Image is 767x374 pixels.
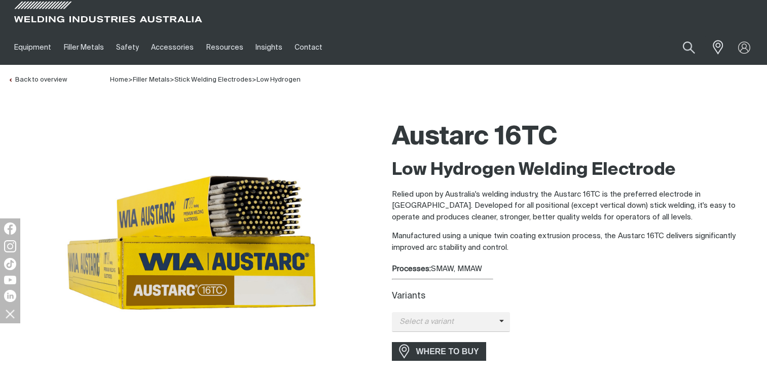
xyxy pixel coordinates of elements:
[410,344,486,360] span: WHERE TO BUY
[110,76,128,83] a: Home
[65,116,318,369] img: Austarc 16TC
[2,305,19,322] img: hide socials
[392,316,499,328] span: Select a variant
[249,30,288,65] a: Insights
[392,292,425,301] label: Variants
[133,77,170,83] a: Filler Metals
[57,30,109,65] a: Filler Metals
[145,30,200,65] a: Accessories
[392,159,759,181] h2: Low Hydrogen Welding Electrode
[4,276,16,284] img: YouTube
[8,77,67,83] a: Back to overview of Low Hydrogen
[659,35,706,59] input: Product name or item number...
[4,222,16,235] img: Facebook
[200,30,249,65] a: Resources
[392,231,759,253] p: Manufactured using a unique twin coating extrusion process, the Austarc 16TC delivers significant...
[4,258,16,270] img: TikTok
[110,30,145,65] a: Safety
[174,77,252,83] a: Stick Welding Electrodes
[4,290,16,302] img: LinkedIn
[8,30,571,65] nav: Main
[672,35,706,59] button: Search products
[4,240,16,252] img: Instagram
[392,265,431,273] strong: Processes:
[288,30,328,65] a: Contact
[392,121,759,154] h1: Austarc 16TC
[128,77,133,83] span: >
[170,77,174,83] span: >
[8,30,57,65] a: Equipment
[257,77,301,83] a: Low Hydrogen
[392,264,759,275] div: SMAW, MMAW
[252,77,257,83] span: >
[392,189,759,223] p: Relied upon by Australia's welding industry, the Austarc 16TC is the preferred electrode in [GEOG...
[110,77,128,83] span: Home
[392,342,487,361] a: WHERE TO BUY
